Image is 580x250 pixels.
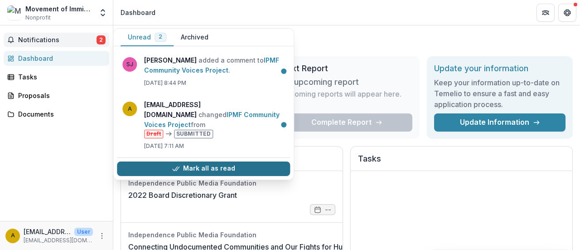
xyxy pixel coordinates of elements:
[24,227,71,236] p: [EMAIL_ADDRESS][DOMAIN_NAME]
[128,190,237,201] a: 2022 Board Discretionary Grant
[4,88,109,103] a: Proposals
[434,113,565,132] a: Update Information
[121,33,573,49] h1: Dashboard
[4,33,109,47] button: Notifications2
[144,111,280,128] a: IPMF Community Voices Project
[144,56,279,74] a: IPMF Community Voices Project
[281,77,359,87] h3: No upcoming report
[434,77,565,110] h3: Keep your information up-to-date on Temelio to ensure a fast and easy application process.
[4,107,109,122] a: Documents
[18,91,102,100] div: Proposals
[18,72,102,82] div: Tasks
[159,34,162,40] span: 2
[25,4,93,14] div: Movement of Immigrant Leaders in [US_STATE]
[121,29,174,46] button: Unread
[434,64,565,74] h2: Update your information
[7,5,22,20] img: Movement of Immigrant Leaders in Pennsylvania
[281,88,401,99] p: Upcoming reports will appear here.
[97,4,109,22] button: Open entity switcher
[18,109,102,119] div: Documents
[144,100,285,138] p: changed from
[18,36,97,44] span: Notifications
[18,54,102,63] div: Dashboard
[97,35,106,44] span: 2
[558,4,576,22] button: Get Help
[174,29,216,46] button: Archived
[4,69,109,84] a: Tasks
[536,4,555,22] button: Partners
[144,55,285,75] p: added a comment to .
[11,233,15,239] div: account@milpafamilia.org
[4,51,109,66] a: Dashboard
[358,154,565,171] h2: Tasks
[121,8,155,17] div: Dashboard
[117,6,159,19] nav: breadcrumb
[97,230,107,241] button: More
[24,236,93,245] p: [EMAIL_ADDRESS][DOMAIN_NAME]
[74,228,93,236] p: User
[117,162,290,176] button: Mark all as read
[25,14,51,22] span: Nonprofit
[281,64,412,74] h2: Next Report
